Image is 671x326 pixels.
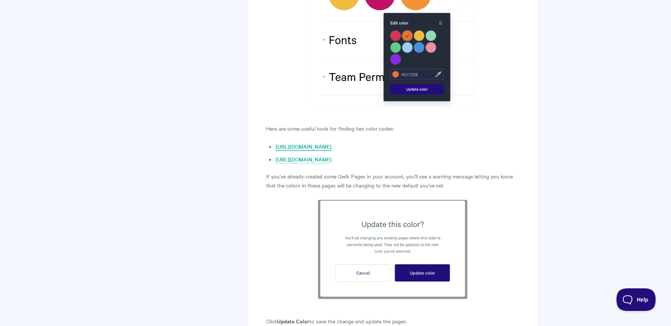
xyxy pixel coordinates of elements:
p: Here are some useful tools for finding hex color codes: [266,124,519,133]
p: If you've already created some Qwilr Pages in your account, you'll see a warning message letting ... [266,172,519,190]
strong: Update Color [277,317,309,325]
iframe: Toggle Customer Support [616,288,656,311]
img: file-Wjh896mBe7.png [318,200,468,299]
p: Click to save the change and update the pages. [266,317,519,326]
a: [URL][DOMAIN_NAME] [276,143,332,151]
a: [URL][DOMAIN_NAME] [276,155,332,164]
